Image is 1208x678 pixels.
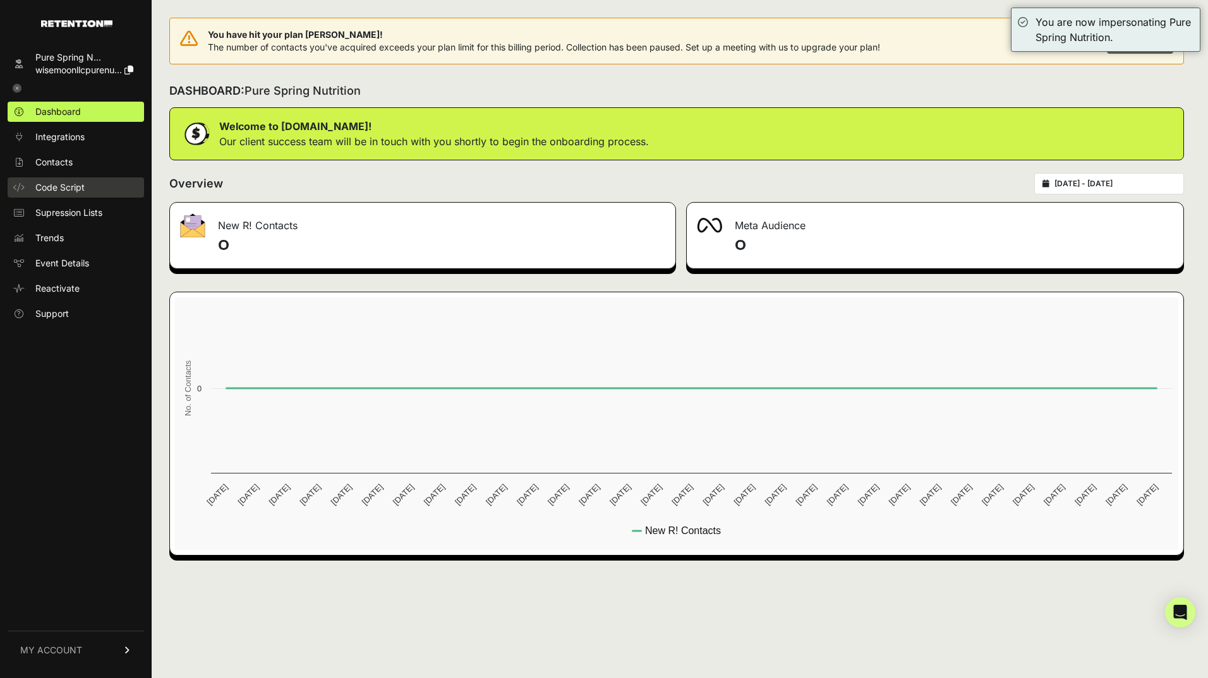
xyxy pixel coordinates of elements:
span: Pure Spring Nutrition [245,84,361,97]
p: Our client success team will be in touch with you shortly to begin the onboarding process. [219,134,649,149]
h4: 0 [218,235,665,256]
span: Event Details [35,257,89,270]
div: Pure Spring N... [35,51,133,64]
text: [DATE] [329,482,354,507]
text: [DATE] [205,482,229,507]
text: [DATE] [422,482,447,507]
text: [DATE] [825,482,850,507]
span: Dashboard [35,105,81,118]
text: [DATE] [1104,482,1128,507]
span: Support [35,307,69,320]
h2: DASHBOARD: [169,82,361,100]
text: [DATE] [577,482,601,507]
span: wisemoonllcpurenu... [35,64,122,75]
span: MY ACCOUNT [20,644,82,657]
a: Dashboard [8,102,144,122]
h2: Overview [169,175,223,193]
text: [DATE] [360,482,385,507]
div: Meta Audience [687,203,1183,241]
h4: 0 [735,235,1173,256]
text: [DATE] [639,482,663,507]
text: [DATE] [794,482,819,507]
text: [DATE] [608,482,632,507]
text: [DATE] [701,482,725,507]
text: [DATE] [546,482,571,507]
strong: Welcome to [DOMAIN_NAME]! [219,120,371,133]
div: New R! Contacts [170,203,675,241]
text: [DATE] [1135,482,1159,507]
a: Integrations [8,127,144,147]
a: Support [8,304,144,324]
text: [DATE] [484,482,509,507]
span: Integrations [35,131,85,143]
img: fa-envelope-19ae18322b30453b285274b1b8af3d052b27d846a4fbe8435d1a52b978f639a2.png [180,213,205,237]
a: MY ACCOUNT [8,631,144,669]
a: Event Details [8,253,144,273]
text: New R! Contacts [645,525,721,536]
span: You have hit your plan [PERSON_NAME]! [208,28,880,41]
span: Trends [35,232,64,244]
a: Supression Lists [8,203,144,223]
text: [DATE] [763,482,788,507]
span: Supression Lists [35,206,102,219]
text: [DATE] [1073,482,1097,507]
text: [DATE] [732,482,756,507]
text: [DATE] [670,482,694,507]
text: [DATE] [918,482,943,507]
button: Remind me later [1009,30,1099,52]
text: [DATE] [1042,482,1066,507]
text: [DATE] [515,482,540,507]
a: Code Script [8,177,144,198]
text: [DATE] [887,482,912,507]
a: Trends [8,228,144,248]
text: [DATE] [391,482,416,507]
text: [DATE] [298,482,323,507]
span: Contacts [35,156,73,169]
div: You are now impersonating Pure Spring Nutrition. [1036,15,1193,45]
text: No. of Contacts [183,360,193,416]
text: [DATE] [856,482,881,507]
a: Contacts [8,152,144,172]
img: fa-meta-2f981b61bb99beabf952f7030308934f19ce035c18b003e963880cc3fabeebb7.png [697,218,722,233]
text: [DATE] [453,482,478,507]
img: dollar-coin-05c43ed7efb7bc0c12610022525b4bbbb207c7efeef5aecc26f025e68dcafac9.png [180,118,212,150]
span: Code Script [35,181,85,194]
text: 0 [197,384,202,393]
span: The number of contacts you've acquired exceeds your plan limit for this billing period. Collectio... [208,42,880,52]
div: Open Intercom Messenger [1165,597,1195,627]
a: Pure Spring N... wisemoonllcpurenu... [8,47,144,80]
text: [DATE] [267,482,292,507]
img: Retention.com [41,20,112,27]
a: Reactivate [8,278,144,299]
span: Reactivate [35,282,80,295]
text: [DATE] [949,482,974,507]
text: [DATE] [980,482,1005,507]
text: [DATE] [236,482,260,507]
text: [DATE] [1011,482,1036,507]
